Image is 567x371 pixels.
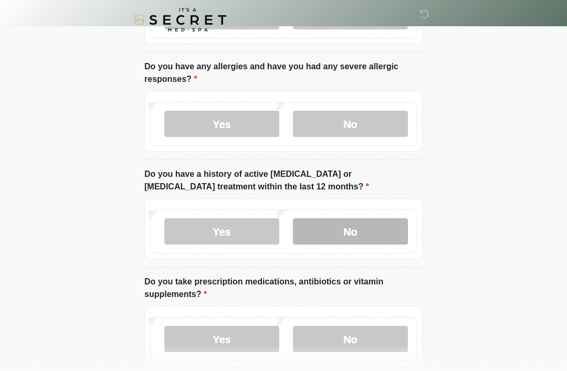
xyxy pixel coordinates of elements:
label: Yes [164,326,279,352]
label: No [293,218,408,245]
label: Do you take prescription medications, antibiotics or vitamin supplements? [144,275,423,301]
label: Do you have any allergies and have you had any severe allergic responses? [144,60,423,86]
label: No [293,111,408,137]
label: Do you have a history of active [MEDICAL_DATA] or [MEDICAL_DATA] treatment within the last 12 mon... [144,168,423,193]
label: Yes [164,218,279,245]
label: Yes [164,111,279,137]
img: It's A Secret Med Spa Logo [134,8,226,31]
label: No [293,326,408,352]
